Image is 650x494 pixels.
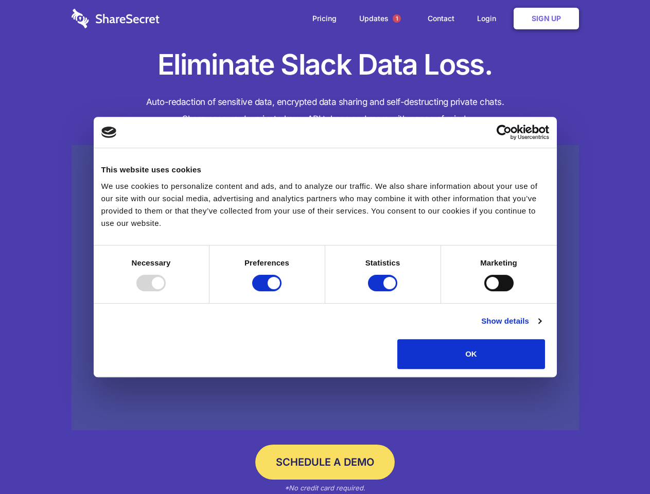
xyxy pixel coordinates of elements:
a: Wistia video thumbnail [72,145,579,431]
strong: Necessary [132,258,171,267]
a: Pricing [302,3,347,34]
h4: Auto-redaction of sensitive data, encrypted data sharing and self-destructing private chats. Shar... [72,94,579,128]
span: 1 [393,14,401,23]
strong: Marketing [480,258,517,267]
a: Login [467,3,512,34]
a: Show details [481,315,541,327]
em: *No credit card required. [285,484,365,492]
strong: Statistics [365,258,400,267]
a: Usercentrics Cookiebot - opens in a new window [459,125,549,140]
button: OK [397,339,545,369]
h1: Eliminate Slack Data Loss. [72,46,579,83]
div: We use cookies to personalize content and ads, and to analyze our traffic. We also share informat... [101,180,549,230]
strong: Preferences [244,258,289,267]
a: Sign Up [514,8,579,29]
a: Contact [417,3,465,34]
a: Schedule a Demo [255,445,395,480]
div: This website uses cookies [101,164,549,176]
img: logo-wordmark-white-trans-d4663122ce5f474addd5e946df7df03e33cb6a1c49d2221995e7729f52c070b2.svg [72,9,160,28]
img: logo [101,127,117,138]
